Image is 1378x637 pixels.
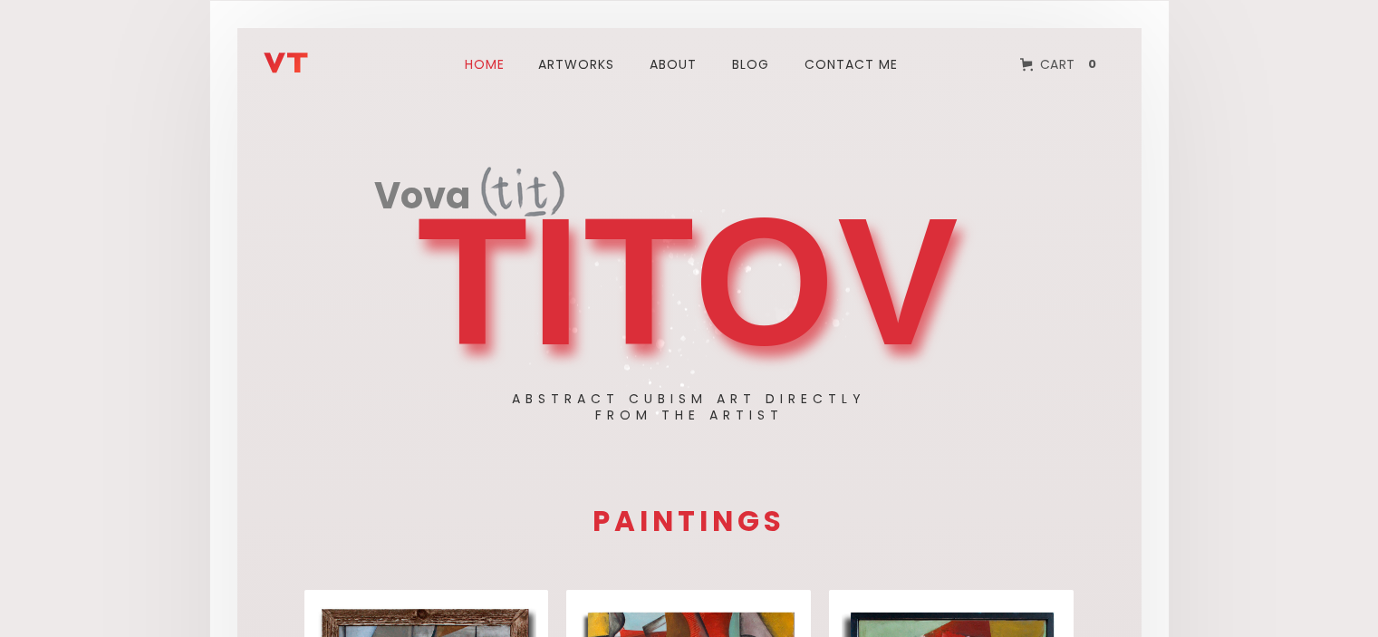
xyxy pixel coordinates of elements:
h2: Abstract Cubism ART directly from the artist [512,391,866,423]
a: home [264,37,372,73]
h2: Vova [374,178,470,218]
div: 0 [1083,56,1102,72]
a: about [639,32,708,97]
a: ARTWORks [527,32,625,97]
h3: PAINTINGS [295,507,1084,536]
a: VovaTitTITOVAbstract Cubism ART directlyfrom the artist [374,164,1005,372]
img: Vladimir Titov [264,53,308,73]
a: Home [456,32,514,97]
a: Open empty cart [1007,44,1115,84]
img: Tit [481,167,564,217]
div: Cart [1040,53,1075,76]
h1: TITOV [417,200,960,363]
a: Contact me [794,32,909,97]
a: blog [721,32,780,97]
